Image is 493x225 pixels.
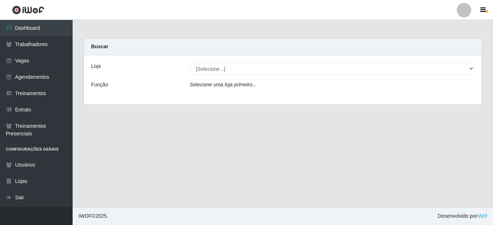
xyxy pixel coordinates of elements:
img: CoreUI Logo [12,5,44,15]
label: Função [91,81,108,89]
a: iWof [477,213,487,219]
i: Selecione uma loja primeiro... [190,82,257,87]
span: IWOF [78,213,92,219]
span: © 2025 . [78,212,108,220]
label: Loja [91,62,101,70]
span: Desenvolvido por [438,212,487,220]
strong: Buscar [91,44,108,49]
